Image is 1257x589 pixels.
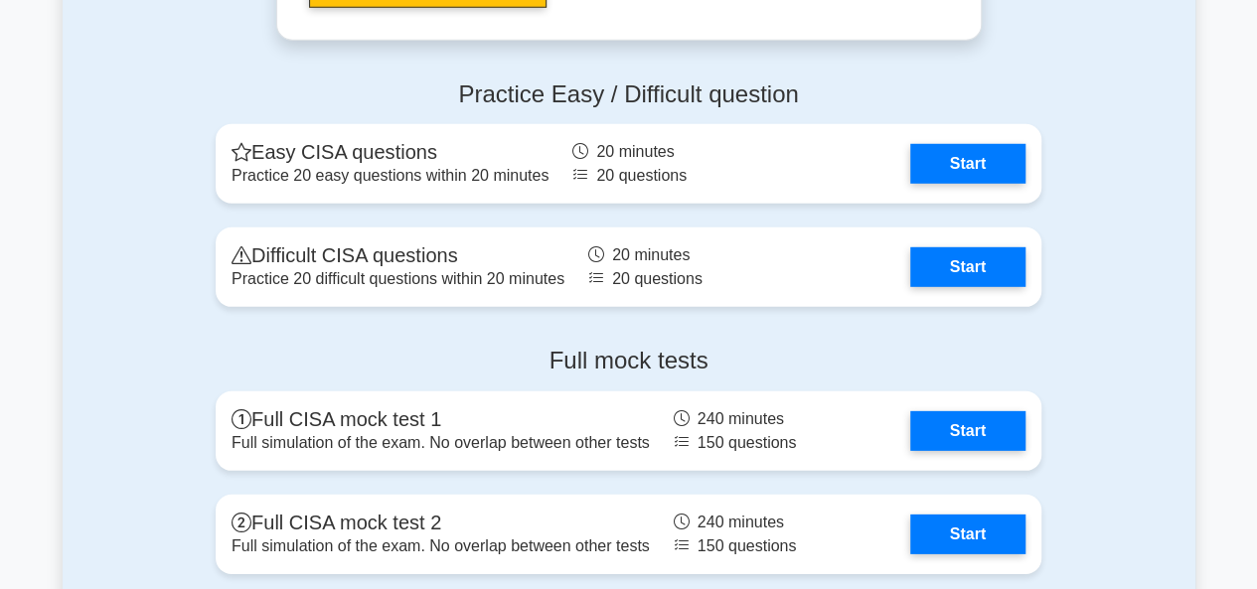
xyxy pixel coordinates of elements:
[910,515,1025,554] a: Start
[910,247,1025,287] a: Start
[910,144,1025,184] a: Start
[216,80,1041,109] h4: Practice Easy / Difficult question
[216,347,1041,375] h4: Full mock tests
[910,411,1025,451] a: Start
